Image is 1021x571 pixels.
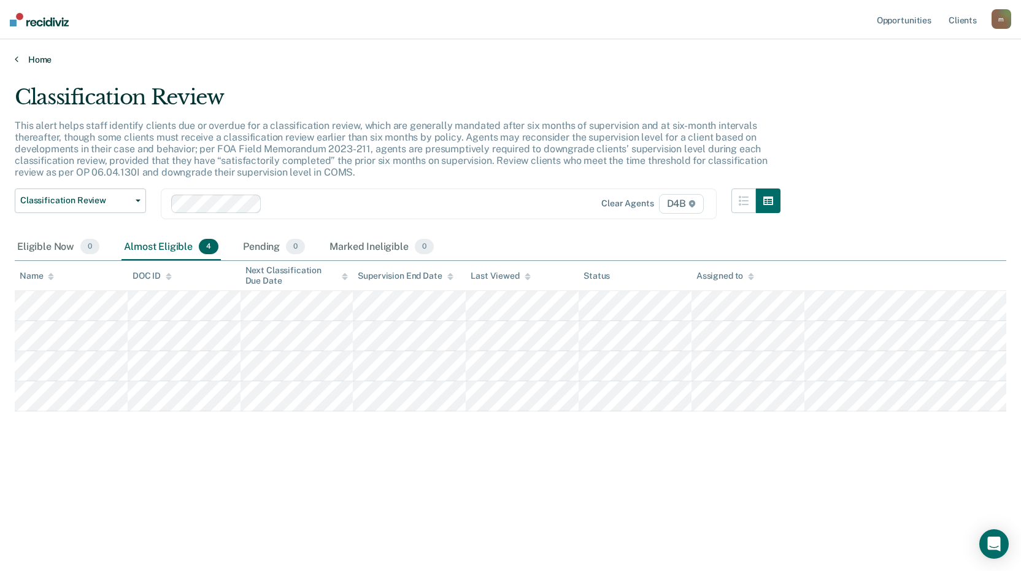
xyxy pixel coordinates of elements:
[80,239,99,255] span: 0
[471,271,530,281] div: Last Viewed
[20,271,54,281] div: Name
[15,85,780,120] div: Classification Review
[121,234,221,261] div: Almost Eligible4
[327,234,436,261] div: Marked Ineligible0
[245,265,349,286] div: Next Classification Due Date
[15,188,146,213] button: Classification Review
[15,54,1006,65] a: Home
[15,234,102,261] div: Eligible Now0
[133,271,172,281] div: DOC ID
[20,195,131,206] span: Classification Review
[241,234,307,261] div: Pending0
[659,194,704,214] span: D4B
[199,239,218,255] span: 4
[584,271,610,281] div: Status
[15,120,767,179] p: This alert helps staff identify clients due or overdue for a classification review, which are gen...
[358,271,453,281] div: Supervision End Date
[286,239,305,255] span: 0
[696,271,754,281] div: Assigned to
[415,239,434,255] span: 0
[10,13,69,26] img: Recidiviz
[992,9,1011,29] button: m
[601,198,653,209] div: Clear agents
[979,529,1009,559] div: Open Intercom Messenger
